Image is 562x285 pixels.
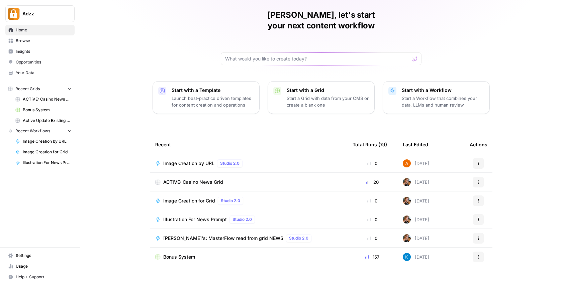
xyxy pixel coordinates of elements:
[155,216,342,224] a: Illustration For News PromptStudio 2.0
[16,274,72,280] span: Help + Support
[155,179,342,185] a: ACTIVE: Casino News Grid
[153,81,260,114] button: Start with a TemplateLaunch best-practice driven templates for content creation and operations
[172,95,254,108] p: Launch best-practice driven templates for content creation and operations
[12,94,75,105] a: ACTIVE: Casino News Grid
[221,198,240,204] span: Studio 2.0
[5,67,75,78] a: Your Data
[12,136,75,147] a: Image Creation by URL
[403,216,411,224] img: nwfydx8388vtdjnj28izaazbsiv8
[163,160,214,167] span: Image Creation by URL
[403,234,411,242] img: nwfydx8388vtdjnj28izaazbsiv8
[402,87,484,94] p: Start with a Workflow
[403,253,411,261] img: iwdyqet48crsyhqvxhgywfzfcsin
[221,10,421,31] h1: [PERSON_NAME], let's start your next content workflow
[403,159,411,167] img: 1uqwqwywk0hvkeqipwlzjk5gjbnq
[268,81,375,114] button: Start with a GridStart a Grid with data from your CMS or create a blank one
[220,160,240,166] span: Studio 2.0
[383,81,490,114] button: Start with a WorkflowStart a Workflow that combines your data, LLMs and human review
[23,118,72,124] span: Active Update Existing Post
[403,216,429,224] div: [DATE]
[22,10,63,17] span: Adzz
[287,87,369,94] p: Start with a Grid
[353,254,392,260] div: 157
[403,135,428,154] div: Last Edited
[5,126,75,136] button: Recent Workflows
[353,197,392,204] div: 0
[402,95,484,108] p: Start a Workflow that combines your data, LLMs and human review
[5,272,75,282] button: Help + Support
[403,234,429,242] div: [DATE]
[353,135,387,154] div: Total Runs (7d)
[12,157,75,168] a: Illustration For News Prompt
[163,197,215,204] span: Image Creation for Grid
[23,138,72,144] span: Image Creation by URL
[353,179,392,185] div: 20
[155,234,342,242] a: [PERSON_NAME]'s: MasterFlow read from grid NEWSStudio 2.0
[16,48,72,54] span: Insights
[5,35,75,46] a: Browse
[155,197,342,205] a: Image Creation for GridStudio 2.0
[16,70,72,76] span: Your Data
[225,55,409,62] input: What would you like to create today?
[23,160,72,166] span: Illustration For News Prompt
[15,86,40,92] span: Recent Grids
[403,253,429,261] div: [DATE]
[12,147,75,157] a: Image Creation for Grid
[23,149,72,155] span: Image Creation for Grid
[5,57,75,67] a: Opportunities
[470,135,487,154] div: Actions
[5,250,75,261] a: Settings
[403,178,429,186] div: [DATE]
[5,5,75,22] button: Workspace: Adzz
[403,197,429,205] div: [DATE]
[23,107,72,113] span: Bonus System
[12,115,75,126] a: Active Update Existing Post
[155,135,342,154] div: Recent
[16,253,72,259] span: Settings
[23,96,72,102] span: ACTIVE: Casino News Grid
[403,159,429,167] div: [DATE]
[16,263,72,269] span: Usage
[5,25,75,35] a: Home
[16,38,72,44] span: Browse
[5,46,75,57] a: Insights
[172,87,254,94] p: Start with a Template
[163,254,195,260] span: Bonus System
[403,197,411,205] img: nwfydx8388vtdjnj28izaazbsiv8
[15,128,50,134] span: Recent Workflows
[16,59,72,65] span: Opportunities
[353,235,392,242] div: 0
[289,235,308,241] span: Studio 2.0
[353,160,392,167] div: 0
[403,178,411,186] img: nwfydx8388vtdjnj28izaazbsiv8
[287,95,369,108] p: Start a Grid with data from your CMS or create a blank one
[5,84,75,94] button: Recent Grids
[353,216,392,223] div: 0
[155,159,342,167] a: Image Creation by URLStudio 2.0
[163,235,283,242] span: [PERSON_NAME]'s: MasterFlow read from grid NEWS
[155,254,342,260] a: Bonus System
[16,27,72,33] span: Home
[163,216,227,223] span: Illustration For News Prompt
[232,217,252,223] span: Studio 2.0
[12,105,75,115] a: Bonus System
[8,8,20,20] img: Adzz Logo
[5,261,75,272] a: Usage
[163,179,223,185] span: ACTIVE: Casino News Grid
